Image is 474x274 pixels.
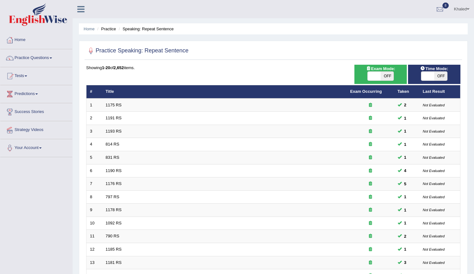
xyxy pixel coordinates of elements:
a: Practice Questions [0,49,72,65]
td: 6 [86,164,102,177]
div: Exam occurring question [350,168,391,174]
a: Strategy Videos [0,121,72,137]
span: You can still take this question [402,207,409,213]
a: Success Stories [0,103,72,119]
td: 12 [86,243,102,256]
a: 1193 RS [106,129,122,134]
a: Your Account [0,139,72,155]
th: Title [102,85,347,98]
div: Exam occurring question [350,247,391,253]
small: Not Evaluated [423,234,445,238]
div: Exam occurring question [350,220,391,226]
td: 9 [86,204,102,217]
a: 831 RS [106,155,119,160]
li: Practice [96,26,116,32]
a: 790 RS [106,234,119,238]
th: Taken [394,85,419,98]
span: 8 [442,3,449,9]
td: 4 [86,138,102,151]
div: Exam occurring question [350,181,391,187]
small: Not Evaluated [423,116,445,120]
td: 1 [86,98,102,112]
a: 814 RS [106,142,119,146]
a: Exam Occurring [350,89,382,94]
small: Not Evaluated [423,182,445,186]
small: Not Evaluated [423,195,445,199]
span: You can still take this question [402,246,409,253]
span: You can still take this question [402,128,409,134]
div: Exam occurring question [350,102,391,108]
div: Exam occurring question [350,115,391,121]
li: Speaking: Repeat Sentence [117,26,174,32]
div: Showing of items. [86,65,460,71]
span: You can still take this question [402,154,409,161]
td: 2 [86,112,102,125]
small: Not Evaluated [423,221,445,225]
div: Exam occurring question [350,260,391,266]
div: Exam occurring question [350,141,391,147]
b: 2,652 [114,65,124,70]
span: You can still take this question [402,194,409,200]
div: Exam occurring question [350,207,391,213]
small: Not Evaluated [423,103,445,107]
td: 10 [86,217,102,230]
div: Exam occurring question [350,194,391,200]
a: Home [84,27,95,31]
a: Tests [0,67,72,83]
small: Not Evaluated [423,247,445,251]
span: You can still take this question [402,233,409,240]
a: 1185 RS [106,247,122,252]
th: # [86,85,102,98]
span: You can still take this question [402,220,409,226]
td: 11 [86,230,102,243]
a: 1092 RS [106,221,122,225]
th: Last Result [419,85,460,98]
small: Not Evaluated [423,169,445,173]
span: Time Mode: [418,65,451,72]
a: 1190 RS [106,168,122,173]
a: 1175 RS [106,103,122,107]
a: Home [0,31,72,47]
a: 1181 RS [106,260,122,265]
span: You can still take this question [402,102,409,108]
td: 7 [86,177,102,191]
span: You can still take this question [402,259,409,266]
td: 13 [86,256,102,269]
a: 1176 RS [106,181,122,186]
small: Not Evaluated [423,208,445,212]
td: 5 [86,151,102,164]
span: You can still take this question [402,181,409,187]
div: Exam occurring question [350,128,391,134]
a: Predictions [0,85,72,101]
small: Not Evaluated [423,156,445,159]
h2: Practice Speaking: Repeat Sentence [86,46,188,56]
div: Show exams occurring in exams [354,65,407,84]
a: 1191 RS [106,116,122,120]
div: Exam occurring question [350,155,391,161]
span: You can still take this question [402,167,409,174]
span: You can still take this question [402,141,409,148]
small: Not Evaluated [423,142,445,146]
span: OFF [381,72,394,80]
div: Exam occurring question [350,233,391,239]
span: OFF [434,72,447,80]
a: 797 RS [106,194,119,199]
span: You can still take this question [402,115,409,122]
small: Not Evaluated [423,129,445,133]
td: 8 [86,190,102,204]
b: 1-20 [102,65,110,70]
small: Not Evaluated [423,261,445,265]
td: 3 [86,125,102,138]
span: Exam Mode: [364,65,398,72]
a: 1178 RS [106,207,122,212]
